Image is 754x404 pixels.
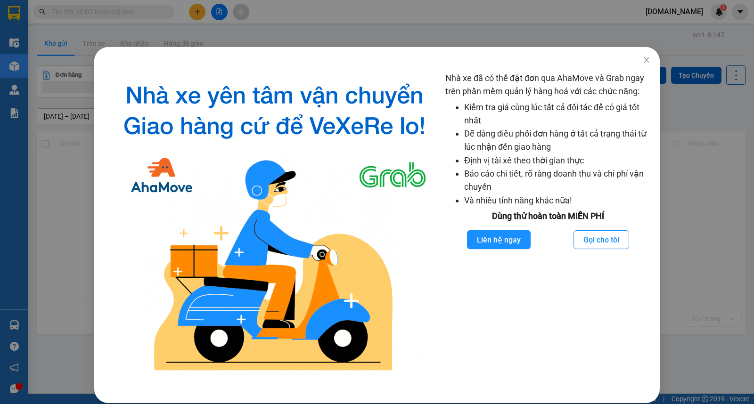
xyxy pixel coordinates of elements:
[633,47,660,73] button: Close
[464,101,650,128] li: Kiểm tra giá cùng lúc tất cả đối tác để có giá tốt nhất
[574,230,629,249] button: Gọi cho tôi
[464,127,650,154] li: Dễ dàng điều phối đơn hàng ở tất cả trạng thái từ lúc nhận đến giao hàng
[464,194,650,207] li: Và nhiều tính năng khác nữa!
[445,72,650,380] div: Nhà xe đã có thể đặt đơn qua AhaMove và Grab ngay trên phần mềm quản lý hàng hoá với các chức năng:
[445,210,650,223] div: Dùng thử hoàn toàn MIỄN PHÍ
[583,234,619,246] span: Gọi cho tôi
[111,72,438,380] img: logo
[477,234,521,246] span: Liên hệ ngay
[643,56,650,64] span: close
[464,167,650,194] li: Báo cáo chi tiết, rõ ràng doanh thu và chi phí vận chuyển
[467,230,531,249] button: Liên hệ ngay
[464,154,650,167] li: Định vị tài xế theo thời gian thực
